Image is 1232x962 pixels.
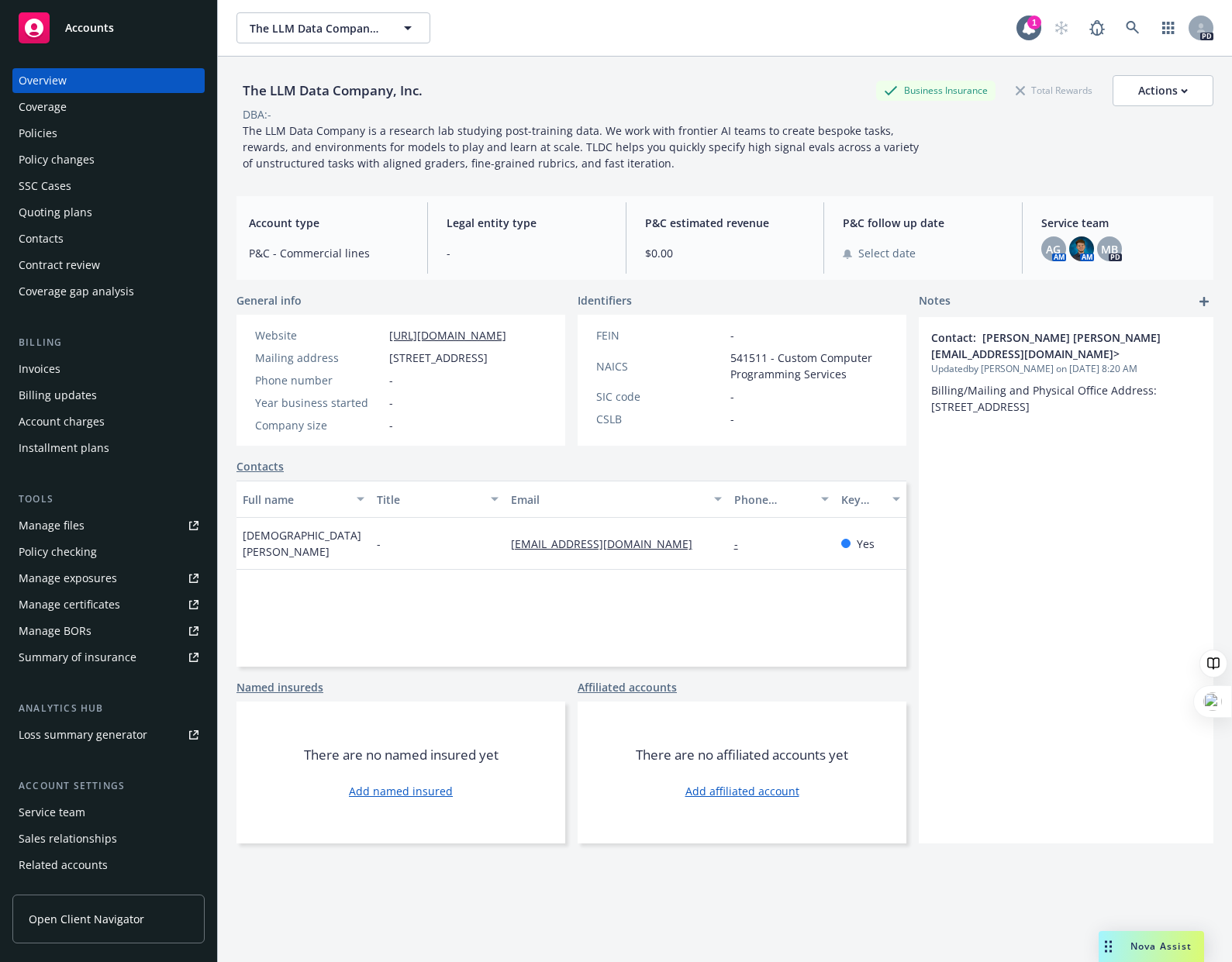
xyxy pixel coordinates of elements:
a: Installment plans [12,436,205,460]
div: Contract review [19,253,100,278]
a: Coverage gap analysis [12,279,205,304]
span: - [377,536,381,552]
div: Contacts [19,226,64,251]
span: MB [1101,241,1118,257]
span: - [730,411,734,427]
span: AG [1046,241,1061,257]
span: Identifiers [578,292,632,309]
a: Coverage [12,95,205,119]
span: - [447,245,606,261]
div: Summary of insurance [19,645,136,670]
div: Loss summary generator [19,722,147,747]
span: Legal entity type [447,215,606,231]
a: Start snowing [1046,12,1077,43]
div: Email [511,491,705,508]
div: Total Rewards [1008,81,1100,100]
a: Report a Bug [1082,12,1113,43]
a: Contacts [236,458,284,474]
a: Policies [12,121,205,146]
div: Billing updates [19,383,97,408]
div: FEIN [596,327,724,343]
button: Key contact [835,481,906,518]
div: Drag to move [1099,931,1118,962]
span: 541511 - Custom Computer Programming Services [730,350,888,382]
span: Open Client Navigator [29,911,144,927]
div: Invoices [19,357,60,381]
div: Analytics hub [12,701,205,716]
p: Billing/Mailing and Physical Office Address: [STREET_ADDRESS] [931,382,1201,415]
div: Mailing address [255,350,383,366]
a: Add named insured [349,783,453,799]
a: Account charges [12,409,205,434]
div: 1 [1027,16,1041,29]
div: Account charges [19,409,105,434]
button: Phone number [728,481,835,518]
span: - [389,395,393,411]
div: Manage certificates [19,592,120,617]
span: P&C follow up date [843,215,1003,231]
span: - [389,417,393,433]
a: Contacts [12,226,205,251]
div: Company size [255,417,383,433]
a: Service team [12,800,205,825]
span: [DEMOGRAPHIC_DATA][PERSON_NAME] [243,527,364,560]
div: Year business started [255,395,383,411]
a: Policy checking [12,540,205,564]
div: Coverage [19,95,67,119]
a: Add affiliated account [685,783,799,799]
div: Billing [12,335,205,350]
div: Key contact [841,491,883,508]
button: The LLM Data Company, Inc. [236,12,430,43]
div: Service team [19,800,85,825]
div: Full name [243,491,347,508]
div: Policy checking [19,540,97,564]
span: Updated by [PERSON_NAME] on [DATE] 8:20 AM [931,362,1201,376]
button: Actions [1113,75,1213,106]
a: Quoting plans [12,200,205,225]
button: Title [371,481,505,518]
span: - [730,327,734,343]
a: Accounts [12,6,205,50]
a: - [734,536,751,551]
a: Summary of insurance [12,645,205,670]
div: Tools [12,491,205,507]
div: Phone number [734,491,812,508]
span: Account type [249,215,409,231]
a: Manage BORs [12,619,205,643]
div: Website [255,327,383,343]
a: [EMAIL_ADDRESS][DOMAIN_NAME] [511,536,705,551]
a: Search [1117,12,1148,43]
a: [URL][DOMAIN_NAME] [389,328,506,343]
div: Sales relationships [19,826,117,851]
button: Email [505,481,728,518]
div: Manage files [19,513,85,538]
span: Contact: [PERSON_NAME] [PERSON_NAME][EMAIL_ADDRESS][DOMAIN_NAME]> [931,329,1161,362]
span: P&C - Commercial lines [249,245,409,261]
span: Notes [919,292,951,311]
a: Overview [12,68,205,93]
a: add [1195,292,1213,311]
span: Accounts [65,22,114,34]
div: Installment plans [19,436,109,460]
a: Manage files [12,513,205,538]
span: P&C estimated revenue [645,215,805,231]
a: Client features [12,879,205,904]
a: Manage exposures [12,566,205,591]
a: Manage certificates [12,592,205,617]
div: Manage BORs [19,619,91,643]
a: Switch app [1153,12,1184,43]
span: Service team [1041,215,1201,231]
div: Account settings [12,778,205,794]
span: - [389,372,393,388]
div: SIC code [596,388,724,405]
div: Title [377,491,481,508]
span: Select date [858,245,916,261]
button: Nova Assist [1099,931,1204,962]
a: Contract review [12,253,205,278]
div: DBA: - [243,106,271,122]
a: Invoices [12,357,205,381]
span: Nova Assist [1130,940,1192,953]
div: Quoting plans [19,200,92,225]
span: General info [236,292,302,309]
